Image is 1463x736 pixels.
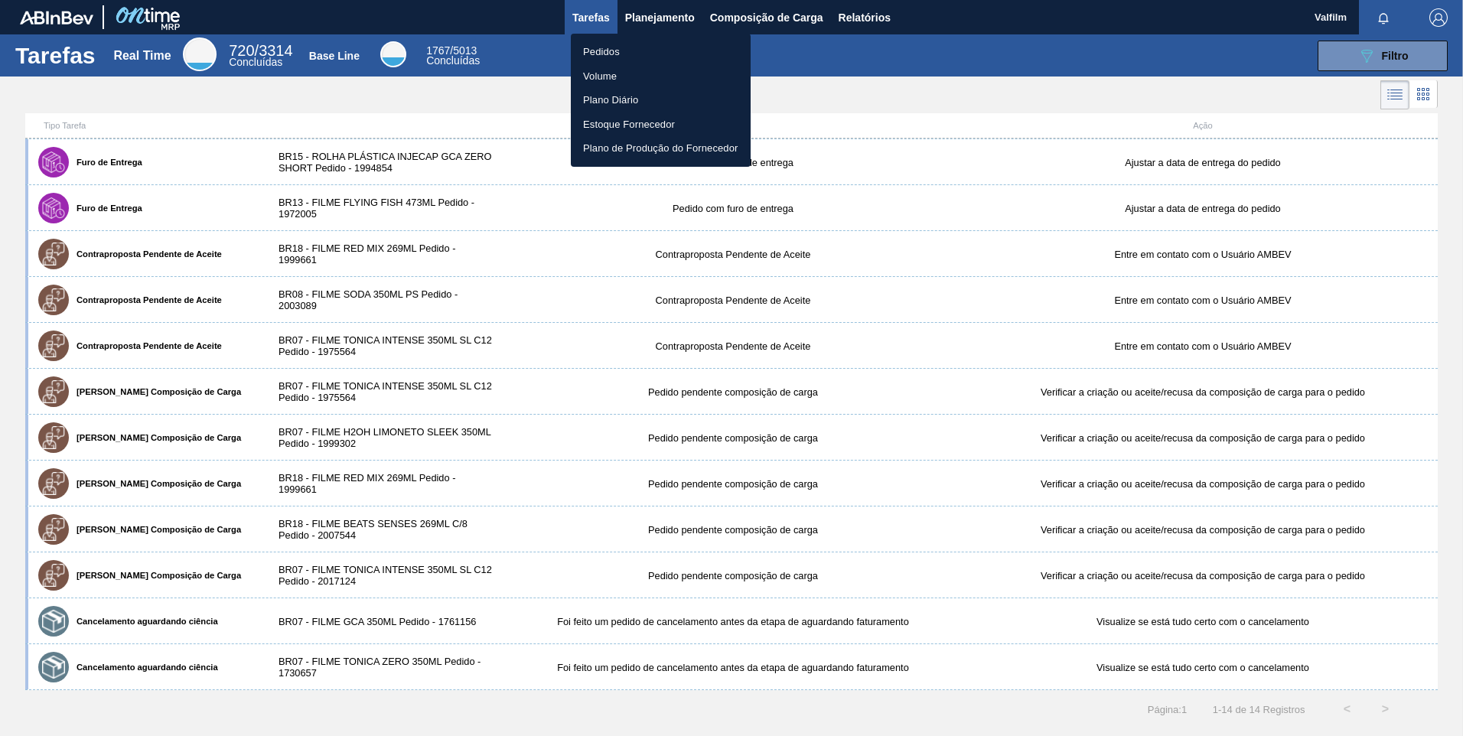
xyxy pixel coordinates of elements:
[571,88,751,112] a: Plano Diário
[571,112,751,137] a: Estoque Fornecedor
[571,40,751,64] a: Pedidos
[571,136,751,161] a: Plano de Produção do Fornecedor
[571,64,751,89] a: Volume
